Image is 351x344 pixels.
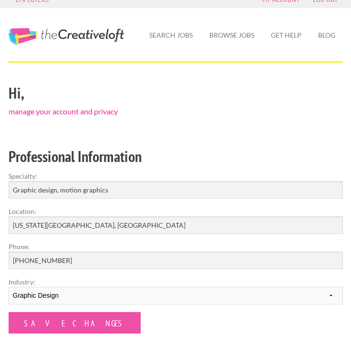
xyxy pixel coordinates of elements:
[9,28,124,45] a: The Creative Loft
[9,277,343,287] label: Industry:
[142,24,200,46] a: Search Jobs
[310,24,343,46] a: Blog
[202,24,262,46] a: Browse Jobs
[9,216,343,234] input: e.g. New York, NY
[9,206,343,216] label: Location:
[9,107,118,116] a: manage your account and privacy
[263,24,309,46] a: Get Help
[9,171,343,181] label: Specialty:
[9,82,343,104] h2: Hi,
[9,242,343,252] label: Phone:
[9,312,141,334] input: Save Changes
[9,146,343,167] h2: Professional Information
[9,252,343,269] input: Optional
